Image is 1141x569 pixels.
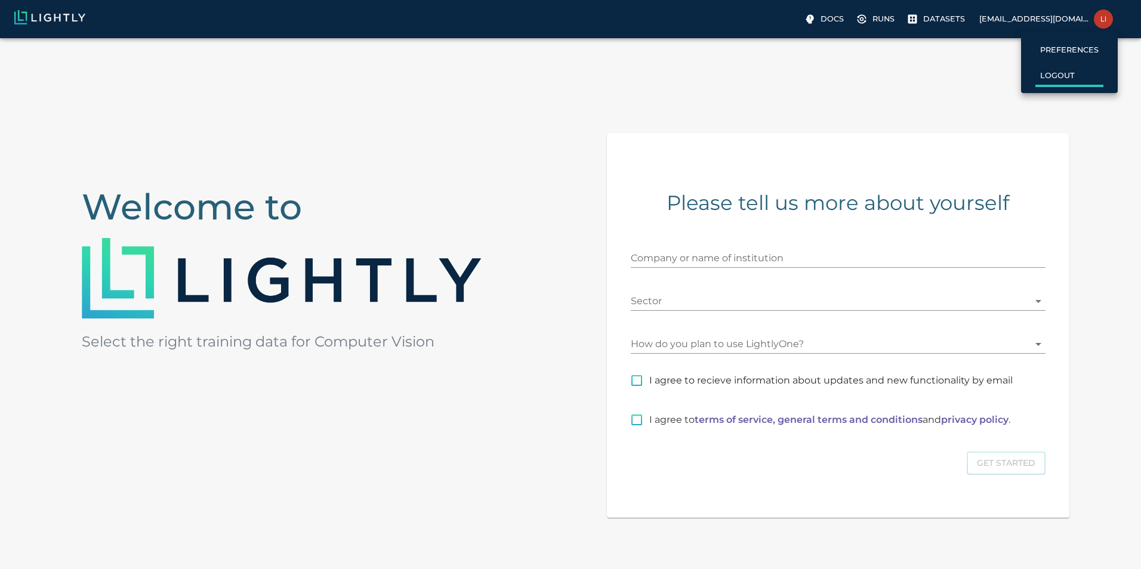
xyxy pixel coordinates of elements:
a: Logout [1035,66,1103,87]
p: Preferences [1040,44,1099,55]
label: Logout [1035,66,1080,87]
p: Logout [1040,70,1075,81]
label: Preferences [1035,41,1103,59]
